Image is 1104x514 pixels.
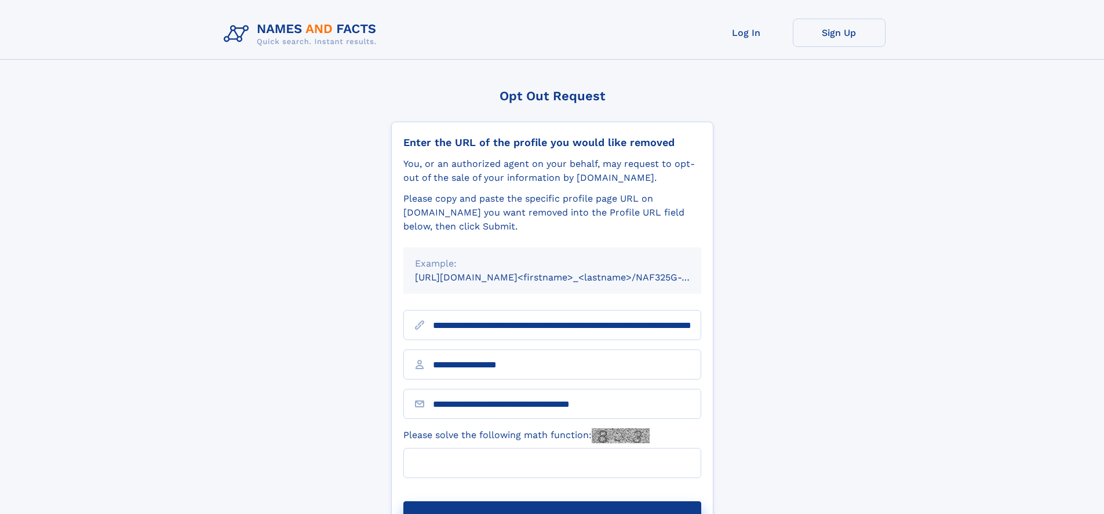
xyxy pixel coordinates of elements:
[403,192,701,234] div: Please copy and paste the specific profile page URL on [DOMAIN_NAME] you want removed into the Pr...
[391,89,713,103] div: Opt Out Request
[415,272,723,283] small: [URL][DOMAIN_NAME]<firstname>_<lastname>/NAF325G-xxxxxxxx
[700,19,793,47] a: Log In
[403,157,701,185] div: You, or an authorized agent on your behalf, may request to opt-out of the sale of your informatio...
[219,19,386,50] img: Logo Names and Facts
[793,19,886,47] a: Sign Up
[415,257,690,271] div: Example:
[403,428,650,443] label: Please solve the following math function:
[403,136,701,149] div: Enter the URL of the profile you would like removed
